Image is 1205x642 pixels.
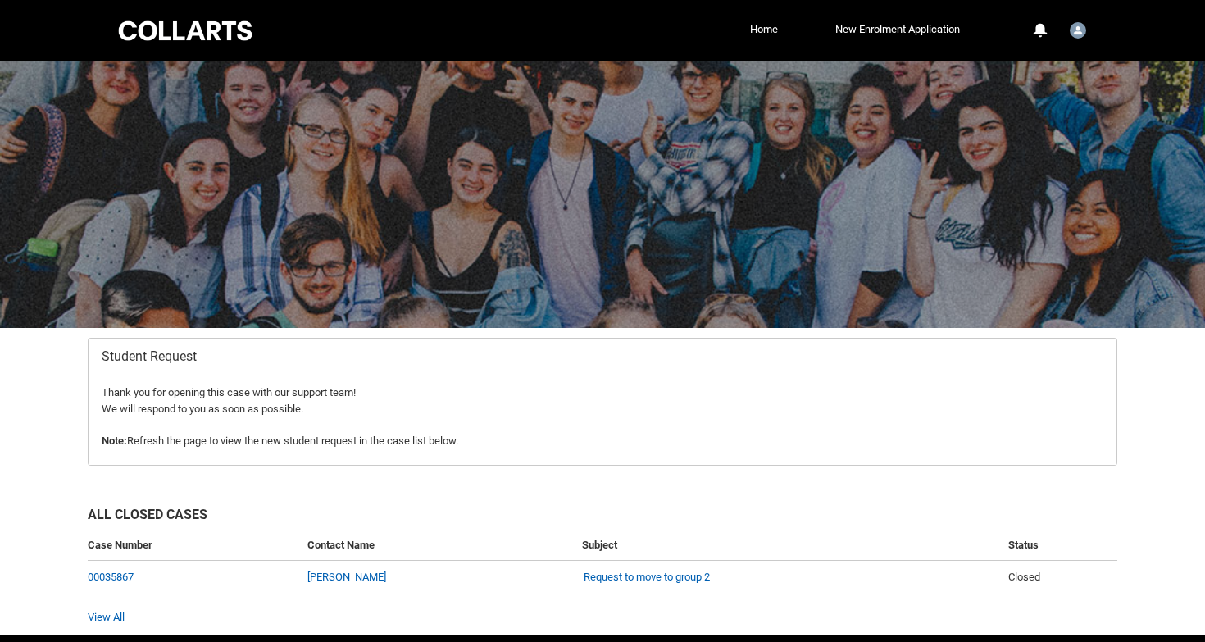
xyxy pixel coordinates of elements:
a: Request to move to group 2 [584,569,710,586]
h2: All Closed Cases [88,505,1117,530]
th: Contact Name [301,530,575,561]
a: Home [746,17,782,42]
article: Redu_Student_Request flow [88,338,1117,466]
th: Status [1002,530,1117,561]
span: Student Request [102,348,197,365]
th: Case Number [88,530,301,561]
th: Subject [575,530,1002,561]
p: Refresh the page to view the new student request in the case list below. [102,433,1103,449]
a: 00035867 [88,571,134,583]
a: [PERSON_NAME] [307,571,386,583]
a: New Enrolment Application [831,17,964,42]
button: User Profile Student.lryan.20252781 [1066,16,1090,42]
a: View All Cases [88,611,125,623]
p: Thank you for opening this case with our support team! [102,385,1103,401]
img: Student.lryan.20252781 [1070,22,1086,39]
p: We will respond to you as soon as possible. [102,401,1103,417]
span: Closed [1008,571,1040,583]
b: Note: [102,435,127,447]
